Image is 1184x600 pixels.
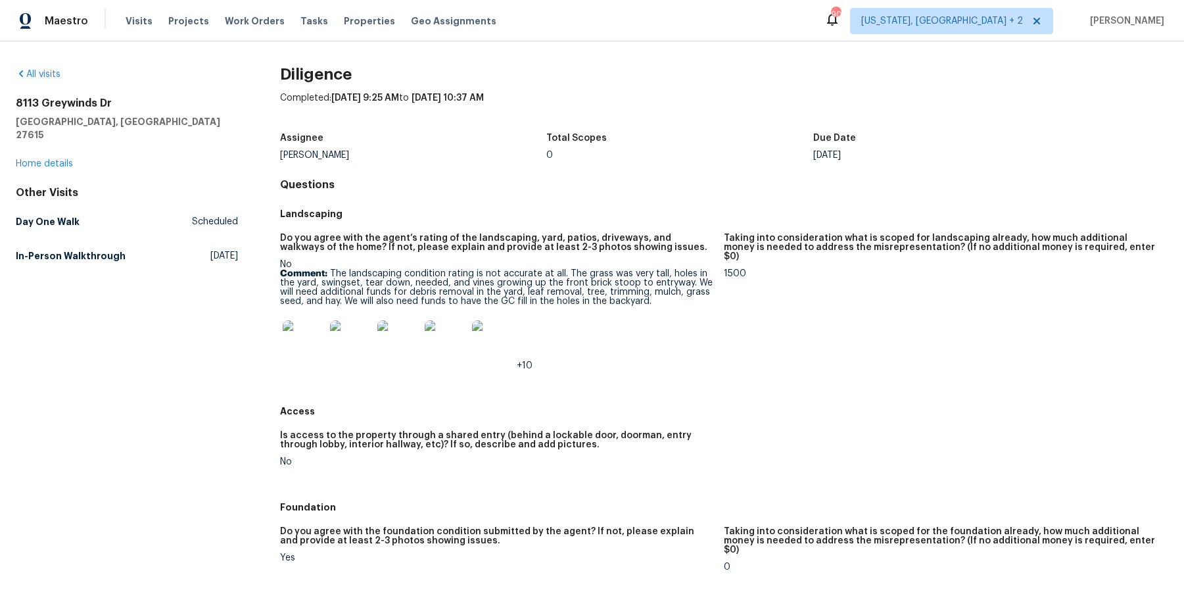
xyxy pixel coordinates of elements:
div: 1500 [724,269,1158,278]
div: Other Visits [16,186,238,199]
h5: Total Scopes [546,134,607,143]
h5: Access [280,405,1168,418]
h5: Do you agree with the foundation condition submitted by the agent? If not, please explain and pro... [280,527,714,545]
span: Visits [126,14,153,28]
span: [DATE] 10:37 AM [412,93,484,103]
p: The landscaping condition rating is not accurate at all. The grass was very tall, holes in the ya... [280,269,714,306]
span: Maestro [45,14,88,28]
a: All visits [16,70,60,79]
span: Scheduled [192,215,238,228]
span: +10 [517,361,533,370]
h5: Landscaping [280,207,1168,220]
div: 0 [724,562,1158,572]
h5: Taking into consideration what is scoped for the foundation already, how much additional money is... [724,527,1158,555]
span: Work Orders [225,14,285,28]
h5: Due Date [813,134,856,143]
h5: Assignee [280,134,323,143]
span: [PERSON_NAME] [1085,14,1164,28]
h5: Is access to the property through a shared entry (behind a lockable door, doorman, entry through ... [280,431,714,449]
div: [PERSON_NAME] [280,151,546,160]
div: 90 [831,8,840,21]
span: Projects [168,14,209,28]
h5: In-Person Walkthrough [16,249,126,262]
h4: Questions [280,178,1168,191]
b: Comment: [280,269,327,278]
div: Completed: to [280,91,1168,126]
span: Properties [344,14,395,28]
h5: Foundation [280,501,1168,514]
span: [US_STATE], [GEOGRAPHIC_DATA] + 2 [861,14,1023,28]
span: [DATE] 9:25 AM [331,93,399,103]
div: No [280,457,714,466]
h5: Taking into consideration what is scoped for landscaping already, how much additional money is ne... [724,234,1158,261]
h5: Day One Walk [16,215,80,228]
div: [DATE] [813,151,1079,160]
a: In-Person Walkthrough[DATE] [16,244,238,268]
a: Home details [16,159,73,168]
div: Yes [280,553,714,562]
h2: Diligence [280,68,1168,81]
h2: 8113 Greywinds Dr [16,97,238,110]
span: Geo Assignments [411,14,496,28]
a: Day One WalkScheduled [16,210,238,234]
div: 0 [546,151,813,160]
span: Tasks [300,16,328,26]
span: [DATE] [210,249,238,262]
h5: Do you agree with the agent’s rating of the landscaping, yard, patios, driveways, and walkways of... [280,234,714,252]
h5: [GEOGRAPHIC_DATA], [GEOGRAPHIC_DATA] 27615 [16,115,238,141]
div: No [280,260,714,370]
